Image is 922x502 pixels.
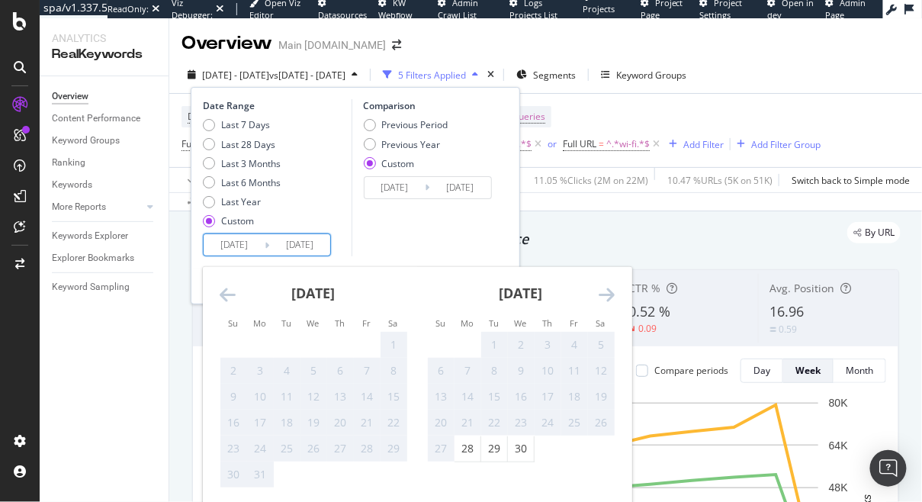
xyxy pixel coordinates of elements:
[535,410,561,436] td: Not available. Thursday, November 24, 2022
[247,410,274,436] td: Not available. Monday, October 17, 2022
[247,436,274,462] td: Not available. Monday, October 24, 2022
[561,389,587,404] div: 18
[428,415,454,430] div: 20
[269,234,330,256] input: End Date
[583,3,615,27] span: Projects List
[683,138,724,151] div: Add Filter
[829,439,849,452] text: 64K
[628,281,660,295] span: CTR %
[846,364,873,377] div: Month
[783,359,834,383] button: Week
[52,88,158,105] a: Overview
[435,317,445,329] small: Su
[428,389,454,404] div: 13
[481,415,507,430] div: 22
[455,436,481,462] td: Choose Monday, November 28, 2022 as your check-in date. It’s available.
[354,389,380,404] div: 14
[455,410,481,436] td: Not available. Monday, November 21, 2022
[220,358,247,384] td: Not available. Sunday, October 2, 2022
[535,415,561,430] div: 24
[203,118,281,131] div: Last 7 Days
[364,118,448,131] div: Previous Period
[508,441,534,456] div: 30
[108,3,149,15] div: ReadOnly:
[52,199,143,215] a: More Reports
[588,389,614,404] div: 19
[542,317,552,329] small: Th
[834,359,886,383] button: Month
[599,137,604,150] span: =
[455,363,480,378] div: 7
[274,384,300,410] td: Not available. Tuesday, October 11, 2022
[300,436,327,462] td: Not available. Wednesday, October 26, 2022
[481,358,508,384] td: Not available. Tuesday, November 8, 2022
[381,332,407,358] td: Not available. Saturday, October 1, 2022
[52,279,130,295] div: Keyword Sampling
[381,441,406,456] div: 29
[221,195,261,208] div: Last Year
[274,363,300,378] div: 4
[52,199,106,215] div: More Reports
[500,284,543,302] strong: [DATE]
[561,363,587,378] div: 11
[52,250,158,266] a: Explorer Bookmarks
[599,285,615,304] div: Move forward to switch to the next month.
[381,363,406,378] div: 8
[779,323,798,336] div: 0.59
[481,337,507,352] div: 1
[274,441,300,456] div: 25
[377,63,484,87] button: 5 Filters Applied
[204,234,265,256] input: Start Date
[382,118,448,131] div: Previous Period
[381,337,406,352] div: 1
[588,358,615,384] td: Not available. Saturday, November 12, 2022
[327,358,354,384] td: Not available. Thursday, October 6, 2022
[354,363,380,378] div: 7
[430,177,491,198] input: End Date
[221,214,254,227] div: Custom
[247,415,273,430] div: 17
[52,279,158,295] a: Keyword Sampling
[484,67,497,82] div: times
[382,157,415,170] div: Custom
[428,436,455,462] td: Not available. Sunday, November 27, 2022
[220,384,247,410] td: Not available. Sunday, October 9, 2022
[188,110,217,123] span: Device
[354,410,381,436] td: Not available. Friday, October 21, 2022
[327,389,353,404] div: 13
[753,364,770,377] div: Day
[52,250,134,266] div: Explorer Bookmarks
[182,137,215,150] span: Full URL
[489,317,499,329] small: Tu
[535,389,561,404] div: 17
[616,69,686,82] div: Keyword Groups
[508,384,535,410] td: Not available. Wednesday, November 16, 2022
[52,31,156,46] div: Analytics
[588,363,614,378] div: 12
[292,284,336,302] strong: [DATE]
[182,63,364,87] button: [DATE] - [DATE]vs[DATE] - [DATE]
[508,389,534,404] div: 16
[300,363,326,378] div: 5
[247,389,273,404] div: 10
[570,317,578,329] small: Fr
[335,317,345,329] small: Th
[220,415,246,430] div: 16
[221,157,281,170] div: Last 3 Months
[327,363,353,378] div: 6
[785,168,910,192] button: Switch back to Simple mode
[362,317,371,329] small: Fr
[461,317,474,329] small: Mo
[535,363,561,378] div: 10
[455,415,480,430] div: 21
[319,9,368,21] span: Datasources
[274,415,300,430] div: 18
[535,337,561,352] div: 3
[398,69,466,82] div: 5 Filters Applied
[221,138,275,151] div: Last 28 Days
[481,363,507,378] div: 8
[364,99,496,112] div: Comparison
[52,177,92,193] div: Keywords
[220,410,247,436] td: Not available. Sunday, October 16, 2022
[428,358,455,384] td: Not available. Sunday, November 6, 2022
